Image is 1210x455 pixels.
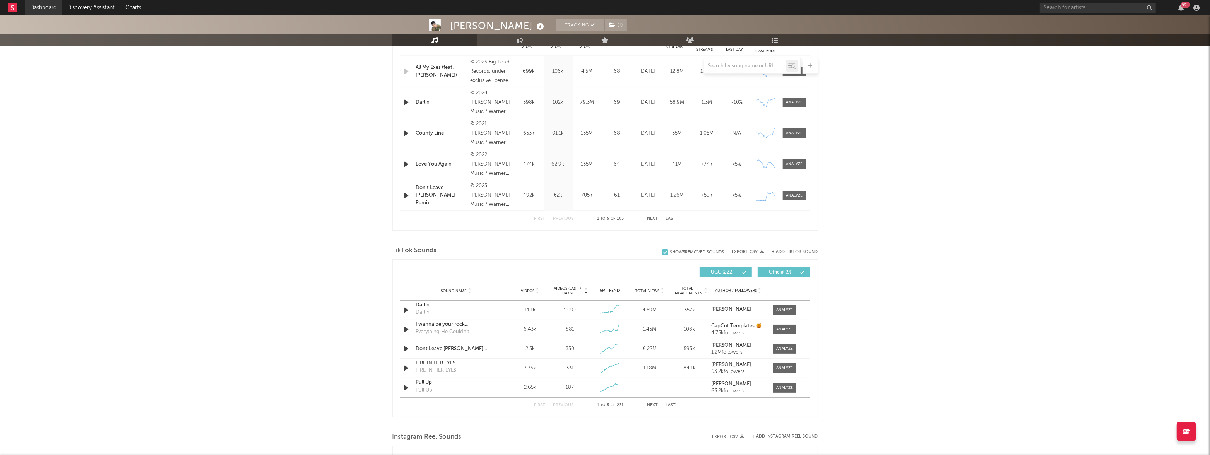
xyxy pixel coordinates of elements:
div: 881 [566,326,574,334]
button: Previous [553,217,574,221]
span: Instagram Reel Sounds [392,433,462,442]
div: I wanna be your rock [PERSON_NAME] [416,321,497,328]
a: Pull Up [416,379,497,387]
div: 2.65k [512,384,548,392]
div: 6.22M [632,345,667,353]
div: 63.2k followers [711,369,765,375]
div: [DATE] [635,130,661,137]
button: First [534,403,546,407]
div: [DATE] [635,99,661,106]
div: 63.2k followers [711,388,765,394]
div: <5% [724,161,750,168]
div: Pull Up [416,387,433,394]
button: Previous [553,403,574,407]
div: 492k [517,192,542,199]
span: Videos (last 7 days) [552,286,583,296]
div: 6.43k [512,326,548,334]
span: TikTok Sounds [392,246,437,255]
div: 62.9k [546,161,571,168]
div: 61 [604,192,631,199]
div: 79.3M [575,99,600,106]
div: 102k [546,99,571,106]
div: 705k [575,192,600,199]
div: 598k [517,99,542,106]
a: FIRE IN HER EYES [416,359,497,367]
div: 474k [517,161,542,168]
div: © 2025 [PERSON_NAME] Music / Warner Music Nashville LLC [470,181,512,209]
div: 135M [575,161,600,168]
div: <5% [724,192,750,199]
div: © 2025 Big Loud Records, under exclusive license to Mercury Records, a division of UMG Recordings... [470,58,512,86]
button: Export CSV [732,250,764,254]
span: Videos [521,289,535,293]
div: 84.1k [671,364,707,372]
div: + Add Instagram Reel Sound [744,434,818,439]
div: 41M [664,161,690,168]
div: 653k [517,130,542,137]
div: 357k [671,306,707,314]
div: 11.1k [512,306,548,314]
button: (1) [605,19,627,31]
div: 69 [604,99,631,106]
div: 1.3M [694,99,720,106]
a: [PERSON_NAME] [711,381,765,387]
div: 2.5k [512,345,548,353]
a: Darlin' [416,301,497,309]
div: 1.09k [564,306,576,314]
div: 4.59M [632,306,667,314]
a: [PERSON_NAME] [711,343,765,348]
strong: [PERSON_NAME] [711,307,751,312]
a: CapCut Templates 🍯 [711,323,765,329]
div: 331 [566,364,574,372]
div: © 2022 [PERSON_NAME] Music / Warner Music Nashville LLC [470,151,512,178]
a: Darlin' [416,99,467,106]
button: Last [666,403,676,407]
span: to [601,404,606,407]
button: Next [647,403,658,407]
div: 7.75k [512,364,548,372]
button: Next [647,217,658,221]
div: 774k [694,161,720,168]
button: 99+ [1178,5,1184,11]
button: First [534,217,546,221]
span: ( 1 ) [604,19,627,31]
a: Don't Leave - [PERSON_NAME] Remix [416,184,467,207]
span: of [611,217,615,221]
span: of [611,404,616,407]
span: UGC ( 222 ) [705,270,740,275]
div: Dont Leave [PERSON_NAME] REMIX [416,345,497,353]
div: 1.05M [694,130,720,137]
div: 35M [664,130,690,137]
button: Export CSV [712,434,744,439]
span: Author / Followers [715,288,757,293]
button: + Add TikTok Sound [772,250,818,254]
div: © 2024 [PERSON_NAME] Music / Warner Music Nashville LLC [470,89,512,116]
a: Love You Again [416,161,467,168]
strong: [PERSON_NAME] [711,343,751,348]
div: [DATE] [635,161,661,168]
div: 4.75k followers [711,330,765,336]
div: Show 5 Removed Sounds [670,250,724,255]
div: Everything He Couldn't [416,328,469,336]
button: + Add Instagram Reel Sound [752,434,818,439]
div: [DATE] [635,192,661,199]
div: 1.26M [664,192,690,199]
strong: CapCut Templates 🍯 [711,323,762,328]
div: 99 + [1181,2,1190,8]
div: 759k [694,192,720,199]
a: County Line [416,130,467,137]
button: Last [666,217,676,221]
button: Tracking [556,19,604,31]
button: + Add TikTok Sound [764,250,818,254]
span: Total Views [635,289,659,293]
button: Official(9) [758,267,810,277]
span: Total Engagements [671,286,703,296]
div: 108k [671,326,707,334]
input: Search for artists [1040,3,1156,13]
div: 1 5 105 [589,214,632,224]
